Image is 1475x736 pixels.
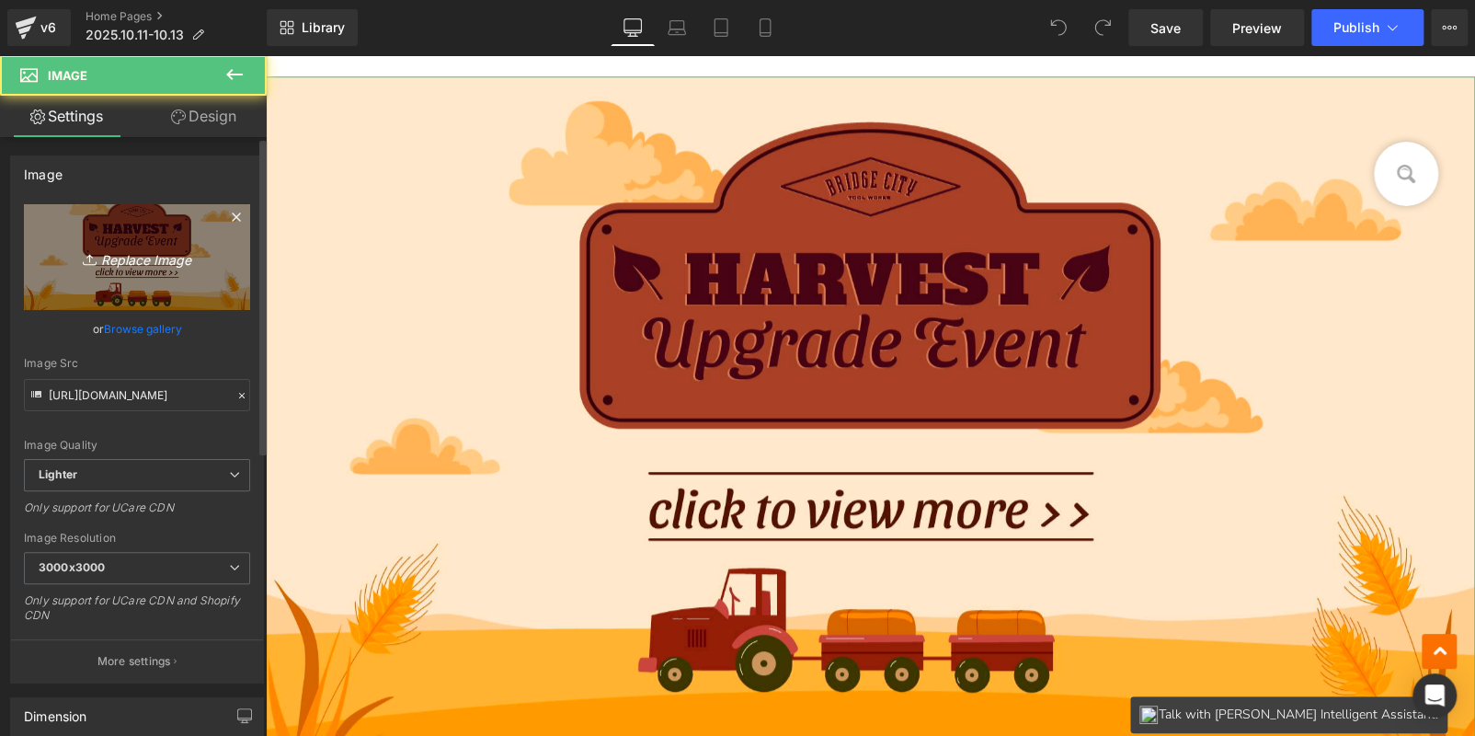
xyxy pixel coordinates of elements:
[137,96,270,137] a: Design
[655,9,699,46] a: Laptop
[864,641,1182,678] a: Talk with [PERSON_NAME] Intelligent Assistant.
[893,650,1172,669] span: Talk with [PERSON_NAME] Intelligent Assistant.
[39,467,77,481] b: Lighter
[1412,673,1457,718] div: Open Intercom Messenger
[1232,18,1282,38] span: Preview
[37,16,60,40] div: v6
[1040,9,1077,46] button: Undo
[699,9,743,46] a: Tablet
[86,28,184,42] span: 2025.10.11-10.13
[86,9,267,24] a: Home Pages
[743,9,787,46] a: Mobile
[24,698,87,724] div: Dimension
[48,68,87,83] span: Image
[24,593,250,635] div: Only support for UCare CDN and Shopify CDN
[1084,9,1121,46] button: Redo
[1210,9,1304,46] a: Preview
[874,650,892,669] img: client-btn.png
[1431,9,1468,46] button: More
[302,19,345,36] span: Library
[24,532,250,545] div: Image Resolution
[24,500,250,527] div: Only support for UCare CDN
[24,319,250,339] div: or
[11,639,263,683] button: More settings
[97,653,171,670] p: More settings
[24,357,250,370] div: Image Src
[611,9,655,46] a: Desktop
[63,246,211,269] i: Replace Image
[24,156,63,182] div: Image
[1311,9,1424,46] button: Publish
[1333,20,1379,35] span: Publish
[24,439,250,452] div: Image Quality
[1150,18,1181,38] span: Save
[104,313,182,345] a: Browse gallery
[24,379,250,411] input: Link
[39,560,105,574] b: 3000x3000
[7,9,71,46] a: v6
[267,9,358,46] a: New Library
